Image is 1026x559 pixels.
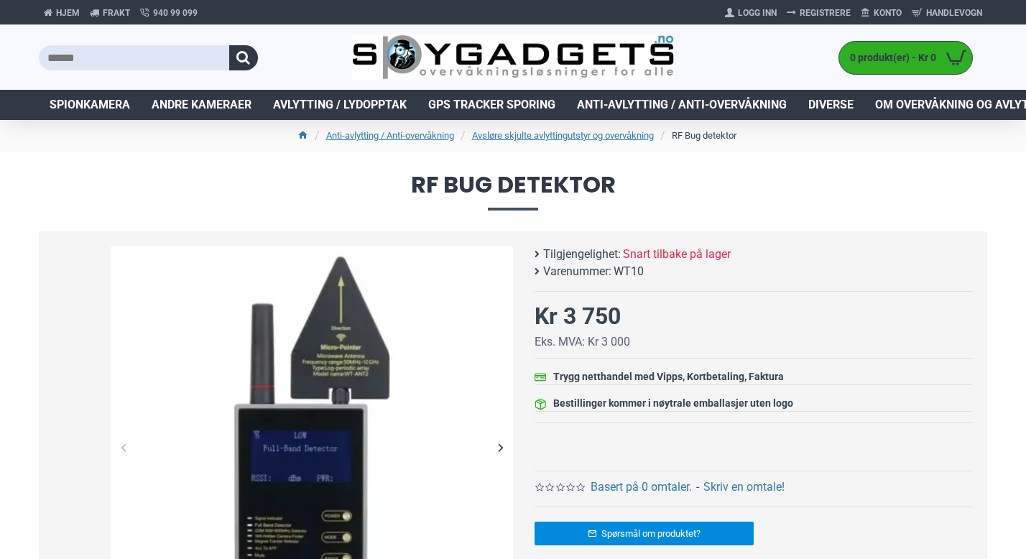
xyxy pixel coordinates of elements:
span: RF Bug detektor [39,173,987,210]
span: Handlevogn [926,6,982,19]
a: Spionkamera [39,90,141,120]
b: Varenummer: [543,263,611,280]
a: Basert på 0 omtaler. [591,479,692,496]
span: Logg Inn [738,6,777,19]
span: WT10 [614,263,644,280]
span: 940 99 099 [153,6,198,19]
span: GPS Tracker Sporing [428,96,555,114]
b: - [696,480,699,494]
span: Anti-avlytting / Anti-overvåkning [577,96,787,114]
span: Avlytting / Lydopptak [273,96,407,114]
span: Registrere [800,6,851,19]
span: Frakt [103,6,130,19]
div: Previous slide [111,435,136,460]
span: 0 produkt(er) - Kr 0 [839,50,940,65]
a: Andre kameraer [141,90,262,120]
img: SpyGadgets.no [352,34,675,81]
div: Bestillinger kommer i nøytrale emballasjer uten logo [553,396,793,411]
a: Registrere [782,1,856,24]
a: GPS Tracker Sporing [417,90,566,120]
a: Logg Inn [720,1,782,24]
a: Handlevogn [907,1,987,24]
a: Avlytting / Lydopptak [262,90,417,120]
span: Snart tilbake på lager [623,246,731,263]
a: Konto [856,1,907,24]
div: Kr 3 750 [535,299,621,333]
span: Diverse [808,96,854,114]
a: Avsløre skjulte avlyttingutstyr og overvåkning [472,129,654,143]
a: Anti-avlytting / Anti-overvåkning [326,129,454,143]
a: Anti-avlytting / Anti-overvåkning [566,90,798,120]
div: Trygg netthandel med Vipps, Kortbetaling, Faktura [553,369,784,384]
a: 0 produkt(er) - Kr 0 [839,42,972,74]
a: Spørsmål om produktet? [535,522,754,545]
span: Spionkamera [50,96,130,114]
span: Andre kameraer [152,96,251,114]
div: Next slide [488,435,513,460]
a: Skriv en omtale! [703,479,785,496]
a: Diverse [798,90,864,120]
span: Hjem [56,6,80,19]
span: Konto [874,6,902,19]
b: Tilgjengelighet: [543,246,621,263]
